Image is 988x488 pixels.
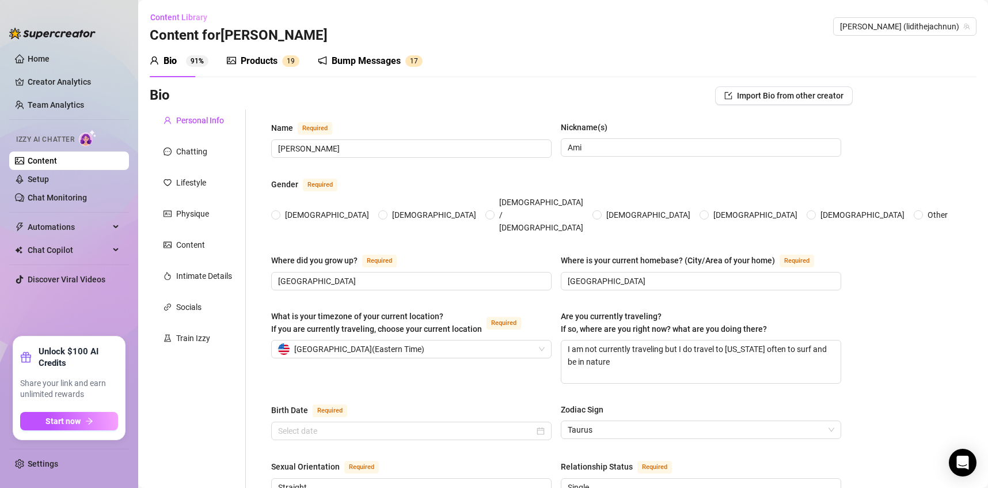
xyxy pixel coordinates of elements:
[561,460,685,474] label: Relationship Status
[963,23,970,30] span: team
[176,332,210,345] div: Train Izzy
[15,222,24,232] span: thunderbolt
[303,179,337,191] span: Required
[176,270,232,282] div: Intimate Details
[164,334,172,342] span: experiment
[271,460,340,473] div: Sexual Orientation
[164,54,177,68] div: Bio
[298,122,332,135] span: Required
[15,246,22,254] img: Chat Copilot
[278,142,542,155] input: Name
[9,28,96,39] img: logo-BBDzfeDw.svg
[176,176,206,189] div: Lifestyle
[487,317,521,330] span: Required
[16,134,74,145] span: Izzy AI Chatter
[840,18,970,35] span: Amanda (lidithejachnun)
[28,100,84,109] a: Team Analytics
[28,73,120,91] a: Creator Analytics
[28,193,87,202] a: Chat Monitoring
[414,57,418,65] span: 7
[561,121,615,134] label: Nickname(s)
[568,421,834,438] span: Taurus
[709,209,802,221] span: [DEMOGRAPHIC_DATA]
[271,312,482,334] span: What is your timezone of your current location? If you are currently traveling, choose your curre...
[150,8,216,27] button: Content Library
[271,254,358,267] div: Where did you grow up?
[164,241,172,249] span: picture
[561,341,841,383] textarea: I am not currently traveling but I do travel to [US_STATE] often to surf and be in nature
[186,55,208,67] sup: 91%
[79,130,97,146] img: AI Chatter
[291,57,295,65] span: 9
[715,86,853,105] button: Import Bio from other creator
[150,56,159,65] span: user
[278,425,534,437] input: Birth Date
[561,254,827,267] label: Where is your current homebase? (City/Area of your home)
[278,343,290,355] img: us
[227,56,236,65] span: picture
[568,141,832,154] input: Nickname(s)
[150,13,207,22] span: Content Library
[724,92,732,100] span: import
[176,145,207,158] div: Chatting
[271,122,293,134] div: Name
[568,275,832,287] input: Where is your current homebase? (City/Area of your home)
[28,218,109,236] span: Automations
[271,121,345,135] label: Name
[20,378,118,400] span: Share your link and earn unlimited rewards
[561,460,633,473] div: Relationship Status
[164,272,172,280] span: fire
[282,55,299,67] sup: 19
[949,449,976,476] div: Open Intercom Messenger
[28,459,58,468] a: Settings
[287,57,291,65] span: 1
[271,177,350,191] label: Gender
[164,147,172,156] span: message
[150,86,170,105] h3: Bio
[164,179,172,187] span: heart
[164,303,172,311] span: link
[387,209,481,221] span: [DEMOGRAPHIC_DATA]
[176,239,205,251] div: Content
[176,301,202,313] div: Socials
[85,417,93,425] span: arrow-right
[39,346,118,369] strong: Unlock $100 AI Credits
[176,207,209,220] div: Physique
[241,54,278,68] div: Products
[318,56,327,65] span: notification
[410,57,414,65] span: 1
[150,27,328,45] h3: Content for [PERSON_NAME]
[344,461,379,474] span: Required
[294,341,424,358] span: [GEOGRAPHIC_DATA] ( Eastern Time )
[313,404,347,417] span: Required
[271,178,298,191] div: Gender
[28,156,57,165] a: Content
[923,209,952,221] span: Other
[45,417,81,426] span: Start now
[271,254,409,267] label: Where did you grow up?
[271,460,392,474] label: Sexual Orientation
[561,254,775,267] div: Where is your current homebase? (City/Area of your home)
[816,209,909,221] span: [DEMOGRAPHIC_DATA]
[271,403,360,417] label: Birth Date
[176,114,224,127] div: Personal Info
[280,209,374,221] span: [DEMOGRAPHIC_DATA]
[28,54,50,63] a: Home
[780,255,814,267] span: Required
[362,255,397,267] span: Required
[561,312,767,334] span: Are you currently traveling? If so, where are you right now? what are you doing there?
[405,55,423,67] sup: 17
[28,241,109,259] span: Chat Copilot
[602,209,695,221] span: [DEMOGRAPHIC_DATA]
[637,461,672,474] span: Required
[271,404,308,417] div: Birth Date
[495,196,588,234] span: [DEMOGRAPHIC_DATA] / [DEMOGRAPHIC_DATA]
[561,121,607,134] div: Nickname(s)
[278,275,542,287] input: Where did you grow up?
[737,91,843,100] span: Import Bio from other creator
[28,275,105,284] a: Discover Viral Videos
[164,210,172,218] span: idcard
[20,412,118,430] button: Start nowarrow-right
[332,54,401,68] div: Bump Messages
[20,351,32,363] span: gift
